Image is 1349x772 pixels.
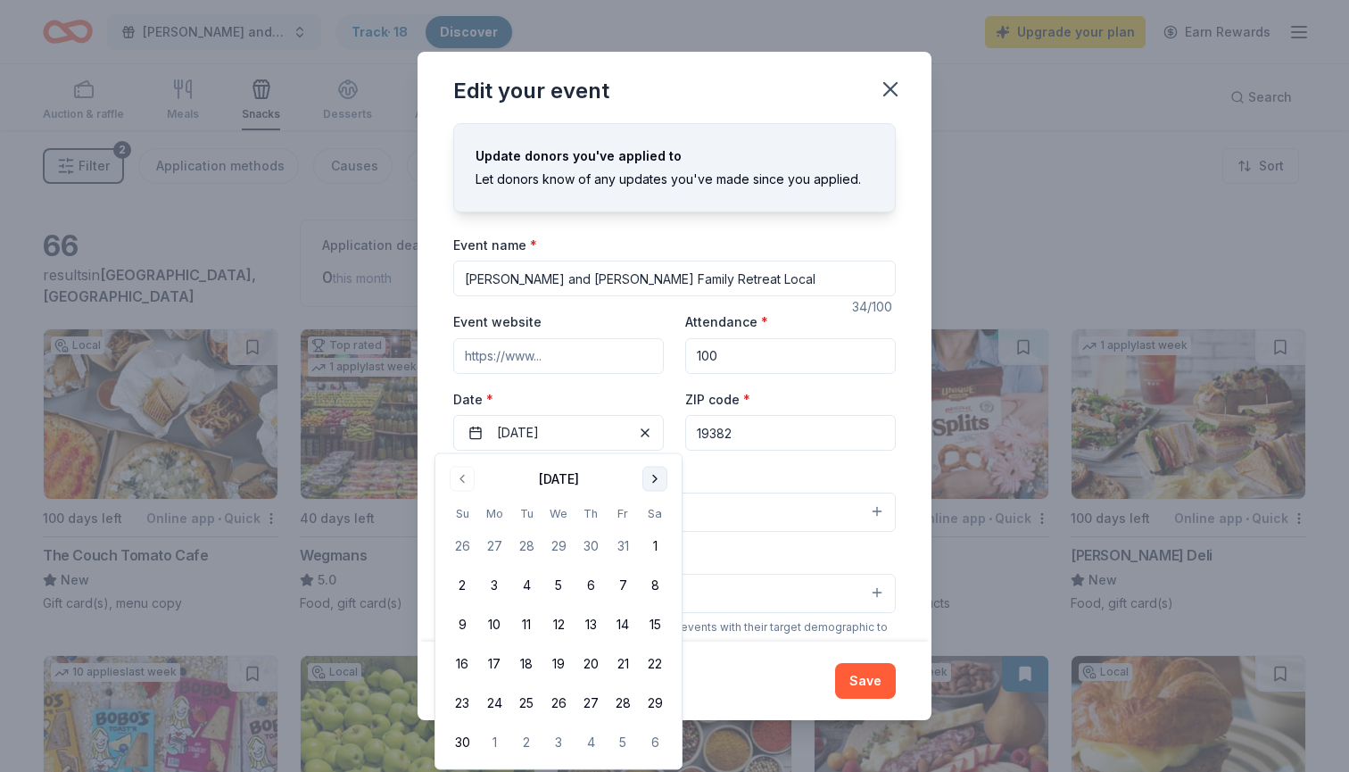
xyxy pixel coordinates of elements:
[476,145,873,167] div: Update donors you've applied to
[510,569,542,602] button: 4
[542,504,575,523] th: Wednesday
[642,467,667,492] button: Go to next month
[575,687,607,719] button: 27
[453,338,664,374] input: https://www...
[510,504,542,523] th: Tuesday
[639,648,671,680] button: 22
[852,296,896,318] div: 34 /100
[685,391,750,409] label: ZIP code
[607,609,639,641] button: 14
[639,609,671,641] button: 15
[446,726,478,759] button: 30
[542,726,575,759] button: 3
[607,687,639,719] button: 28
[542,687,575,719] button: 26
[639,726,671,759] button: 6
[575,504,607,523] th: Thursday
[478,609,510,641] button: 10
[476,169,873,190] div: Let donors know of any updates you've made since you applied.
[607,569,639,602] button: 7
[446,609,478,641] button: 9
[575,648,607,680] button: 20
[607,530,639,562] button: 31
[446,569,478,602] button: 2
[539,469,579,490] div: [DATE]
[575,530,607,562] button: 30
[639,504,671,523] th: Saturday
[685,338,896,374] input: 20
[639,530,671,562] button: 1
[542,530,575,562] button: 29
[607,648,639,680] button: 21
[478,687,510,719] button: 24
[639,569,671,602] button: 8
[450,467,475,492] button: Go to previous month
[478,530,510,562] button: 27
[607,504,639,523] th: Friday
[542,648,575,680] button: 19
[510,687,542,719] button: 25
[453,391,664,409] label: Date
[575,726,607,759] button: 4
[607,726,639,759] button: 5
[446,530,478,562] button: 26
[478,648,510,680] button: 17
[510,726,542,759] button: 2
[478,569,510,602] button: 3
[446,648,478,680] button: 16
[453,415,664,451] button: [DATE]
[835,663,896,699] button: Save
[575,609,607,641] button: 13
[510,609,542,641] button: 11
[575,569,607,602] button: 6
[453,313,542,331] label: Event website
[542,569,575,602] button: 5
[639,687,671,719] button: 29
[453,261,896,296] input: Spring Fundraiser
[685,415,896,451] input: 12345 (U.S. only)
[510,648,542,680] button: 18
[542,609,575,641] button: 12
[478,504,510,523] th: Monday
[478,726,510,759] button: 1
[446,504,478,523] th: Sunday
[510,530,542,562] button: 28
[453,77,609,105] div: Edit your event
[685,313,768,331] label: Attendance
[446,687,478,719] button: 23
[453,237,537,254] label: Event name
